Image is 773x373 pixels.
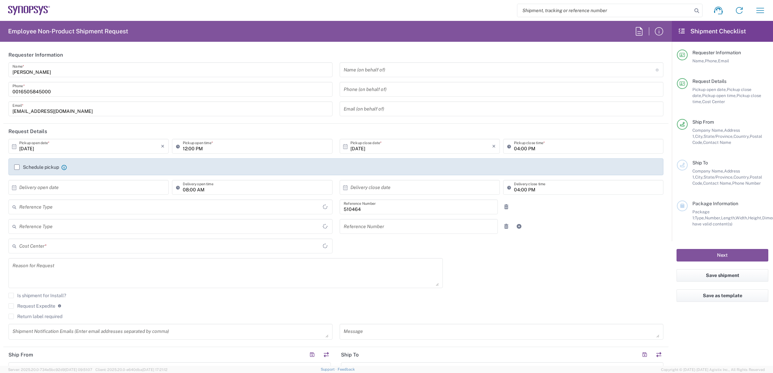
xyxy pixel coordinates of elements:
[8,368,92,372] span: Server: 2025.20.0-734e5bc92d9
[692,58,705,63] span: Name,
[692,79,726,84] span: Request Details
[692,201,738,206] span: Package Information
[492,141,496,152] i: ×
[8,293,66,298] label: Is shipment for Install?
[703,140,731,145] span: Contact Name
[748,215,762,220] span: Height,
[514,222,524,231] a: Add Reference
[718,58,729,63] span: Email
[95,368,168,372] span: Client: 2025.20.0-e640dba
[692,128,724,133] span: Company Name,
[736,215,748,220] span: Width,
[692,209,710,220] span: Package 1:
[692,87,727,92] span: Pickup open date,
[677,269,768,282] button: Save shipment
[8,52,63,58] h2: Requester Information
[142,368,168,372] span: [DATE] 17:21:12
[65,368,92,372] span: [DATE] 09:51:07
[321,367,338,371] a: Support
[704,175,734,180] span: State/Province,
[8,303,55,309] label: Request Expedite
[338,367,355,371] a: Feedback
[703,181,732,186] span: Contact Name,
[702,99,725,104] span: Cost Center
[702,93,737,98] span: Pickup open time,
[341,351,359,358] h2: Ship To
[734,175,750,180] span: Country,
[517,4,692,17] input: Shipment, tracking or reference number
[8,128,47,135] h2: Request Details
[721,215,736,220] span: Length,
[695,134,704,139] span: City,
[161,141,165,152] i: ×
[705,215,721,220] span: Number,
[8,351,33,358] h2: Ship From
[732,181,761,186] span: Phone Number
[734,134,750,139] span: Country,
[502,222,511,231] a: Remove Reference
[704,134,734,139] span: State/Province,
[692,168,724,174] span: Company Name,
[661,367,765,373] span: Copyright © [DATE]-[DATE] Agistix Inc., All Rights Reserved
[677,289,768,302] button: Save as template
[692,50,741,55] span: Requester Information
[692,160,708,165] span: Ship To
[692,119,714,125] span: Ship From
[677,249,768,261] button: Next
[14,164,59,170] label: Schedule pickup
[705,58,718,63] span: Phone,
[502,202,511,212] a: Remove Reference
[678,27,746,35] h2: Shipment Checklist
[695,175,704,180] span: City,
[8,314,62,319] label: Return label required
[695,215,705,220] span: Type,
[8,27,128,35] h2: Employee Non-Product Shipment Request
